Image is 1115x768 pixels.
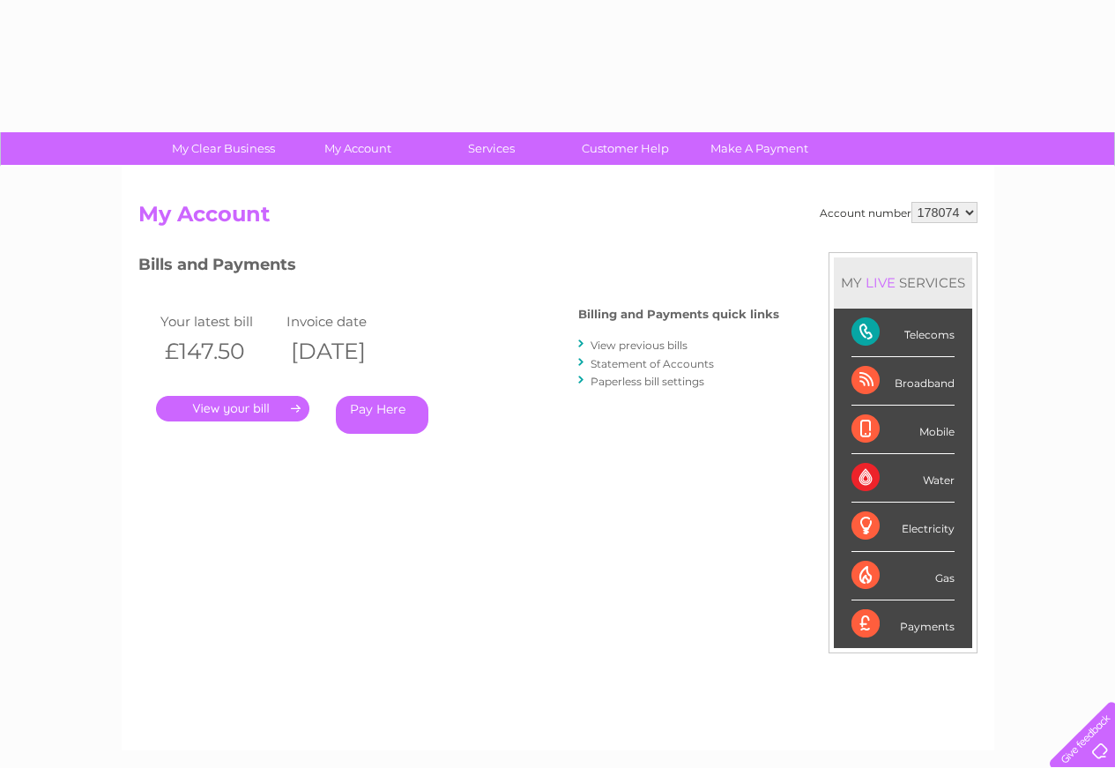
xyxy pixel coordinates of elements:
[851,600,955,648] div: Payments
[285,132,430,165] a: My Account
[851,406,955,454] div: Mobile
[138,202,977,235] h2: My Account
[138,252,779,283] h3: Bills and Payments
[156,333,283,369] th: £147.50
[156,396,309,421] a: .
[578,308,779,321] h4: Billing and Payments quick links
[591,375,704,388] a: Paperless bill settings
[282,333,409,369] th: [DATE]
[862,274,899,291] div: LIVE
[553,132,698,165] a: Customer Help
[156,309,283,333] td: Your latest bill
[591,339,688,352] a: View previous bills
[851,552,955,600] div: Gas
[851,309,955,357] div: Telecoms
[687,132,832,165] a: Make A Payment
[282,309,409,333] td: Invoice date
[834,257,972,308] div: MY SERVICES
[151,132,296,165] a: My Clear Business
[591,357,714,370] a: Statement of Accounts
[419,132,564,165] a: Services
[336,396,428,434] a: Pay Here
[851,357,955,406] div: Broadband
[820,202,977,223] div: Account number
[851,503,955,551] div: Electricity
[851,454,955,503] div: Water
